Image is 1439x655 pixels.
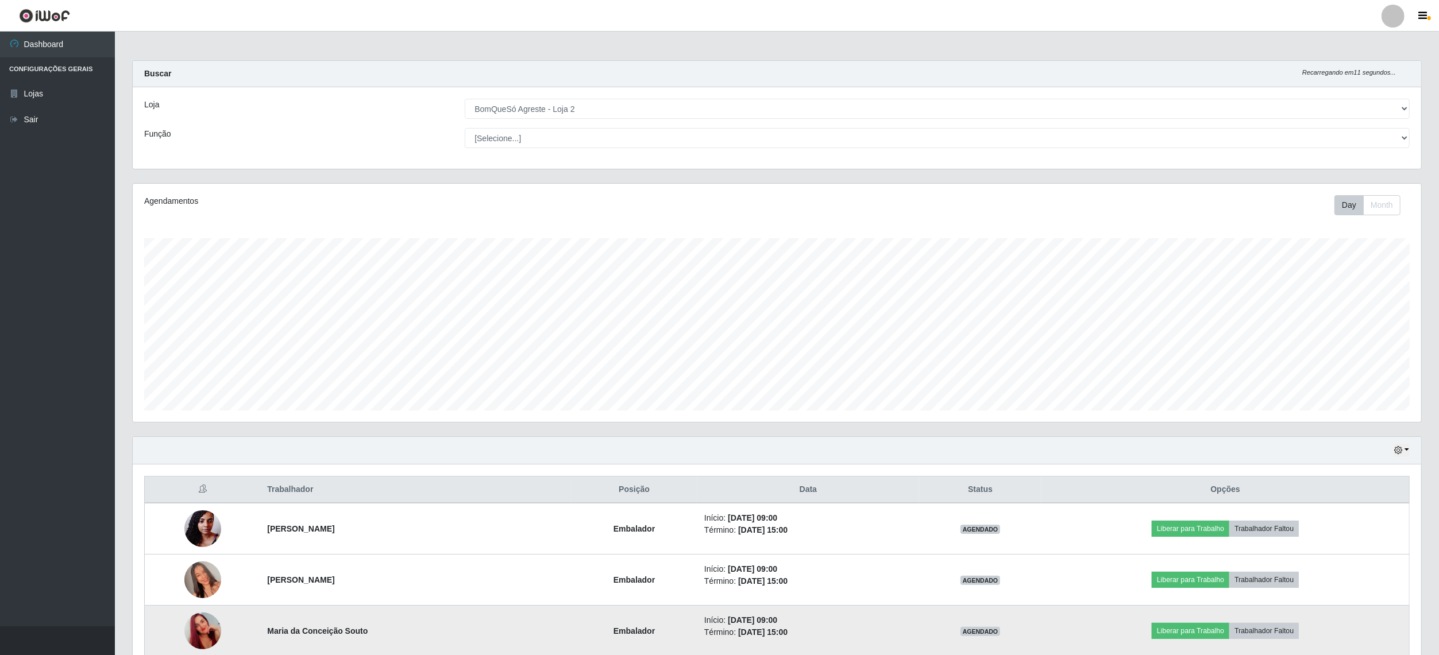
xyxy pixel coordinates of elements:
[704,626,912,638] li: Término:
[704,614,912,626] li: Início:
[1229,572,1299,588] button: Trabalhador Faltou
[738,525,788,534] time: [DATE] 15:00
[571,476,697,503] th: Posição
[728,564,777,573] time: [DATE] 09:00
[184,504,221,553] img: 1690803599468.jpeg
[728,513,777,522] time: [DATE] 09:00
[144,69,171,78] strong: Buscar
[960,525,1001,534] span: AGENDADO
[614,626,655,635] strong: Embalador
[614,575,655,584] strong: Embalador
[919,476,1042,503] th: Status
[1363,195,1401,215] button: Month
[704,512,912,524] li: Início:
[1041,476,1409,503] th: Opções
[738,627,788,637] time: [DATE] 15:00
[144,128,171,140] label: Função
[704,563,912,575] li: Início:
[614,524,655,533] strong: Embalador
[1152,572,1229,588] button: Liberar para Trabalho
[1302,69,1396,76] i: Recarregando em 11 segundos...
[1334,195,1401,215] div: First group
[960,576,1001,585] span: AGENDADO
[1229,521,1299,537] button: Trabalhador Faltou
[267,626,368,635] strong: Maria da Conceição Souto
[704,524,912,536] li: Término:
[260,476,571,503] th: Trabalhador
[19,9,70,23] img: CoreUI Logo
[1152,623,1229,639] button: Liberar para Trabalho
[1152,521,1229,537] button: Liberar para Trabalho
[1334,195,1364,215] button: Day
[960,627,1001,636] span: AGENDADO
[728,615,777,625] time: [DATE] 09:00
[1229,623,1299,639] button: Trabalhador Faltou
[184,547,221,613] img: 1751455620559.jpeg
[144,99,159,111] label: Loja
[144,195,661,207] div: Agendamentos
[267,575,334,584] strong: [PERSON_NAME]
[1334,195,1410,215] div: Toolbar with button groups
[697,476,919,503] th: Data
[738,576,788,586] time: [DATE] 15:00
[704,575,912,587] li: Término:
[267,524,334,533] strong: [PERSON_NAME]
